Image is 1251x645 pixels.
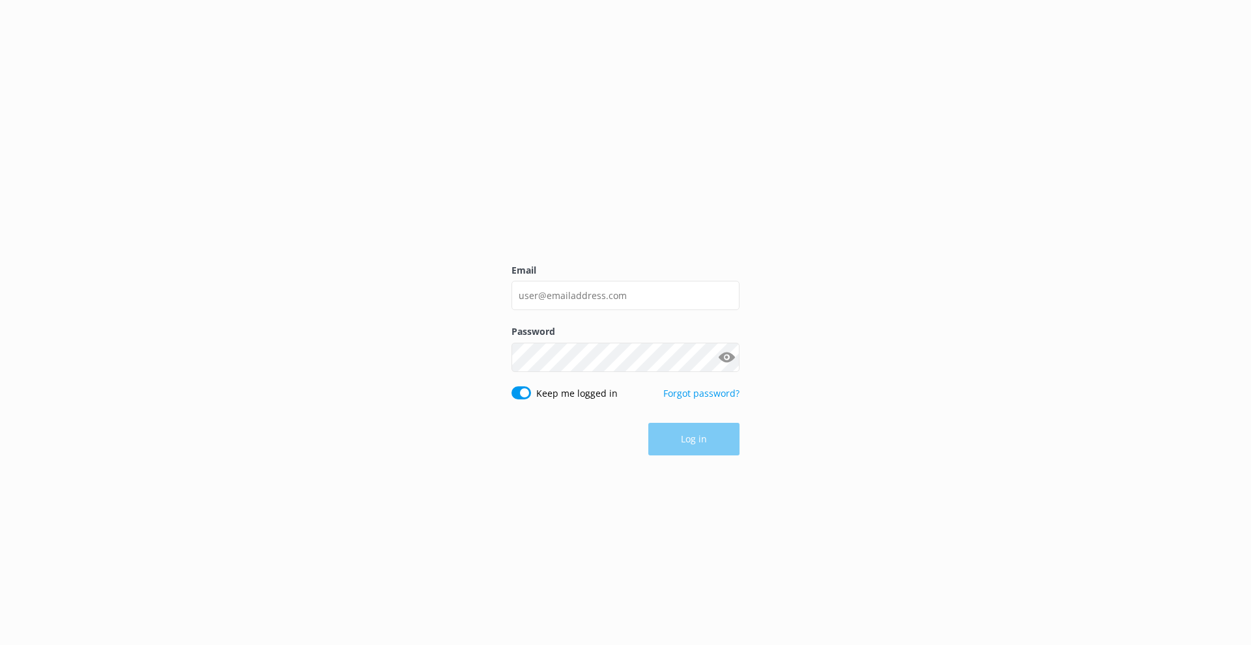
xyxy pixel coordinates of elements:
input: user@emailaddress.com [511,281,740,310]
a: Forgot password? [663,387,740,399]
label: Password [511,324,740,339]
label: Keep me logged in [536,386,618,401]
label: Email [511,263,740,278]
button: Show password [713,344,740,370]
